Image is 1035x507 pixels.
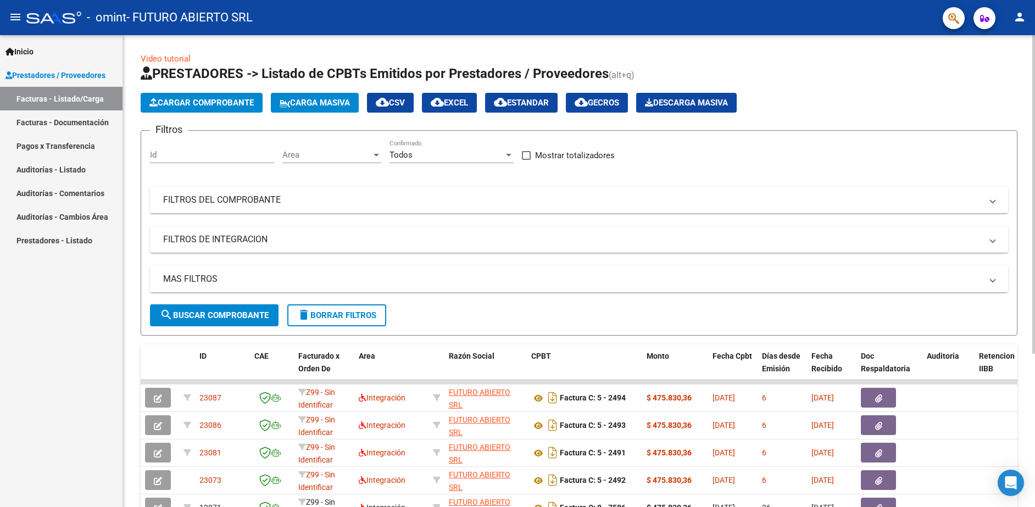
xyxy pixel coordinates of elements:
[150,122,188,137] h3: Filtros
[287,304,386,326] button: Borrar Filtros
[149,98,254,108] span: Cargar Comprobante
[422,93,477,113] button: EXCEL
[359,448,405,457] span: Integración
[762,421,766,430] span: 6
[546,389,560,406] i: Descargar documento
[546,444,560,461] i: Descargar documento
[298,443,335,464] span: Z99 - Sin Identificar
[494,98,549,108] span: Estandar
[298,388,335,409] span: Z99 - Sin Identificar
[609,70,635,80] span: (alt+q)
[811,476,834,484] span: [DATE]
[282,150,371,160] span: Area
[9,10,22,24] mat-icon: menu
[254,352,269,360] span: CAE
[560,421,626,430] strong: Factura C: 5 - 2493
[531,352,551,360] span: CPBT
[856,344,922,393] datatable-header-cell: Doc Respaldatoria
[975,344,1019,393] datatable-header-cell: Retencion IIBB
[449,352,494,360] span: Razón Social
[546,416,560,434] i: Descargar documento
[762,393,766,402] span: 6
[647,476,692,484] strong: $ 475.830,36
[163,233,982,246] mat-panel-title: FILTROS DE INTEGRACION
[354,344,429,393] datatable-header-cell: Area
[449,415,510,437] span: FUTURO ABIERTO SRL
[280,98,350,108] span: Carga Masiva
[762,476,766,484] span: 6
[87,5,126,30] span: - omint
[389,150,413,160] span: Todos
[250,344,294,393] datatable-header-cell: CAE
[294,344,354,393] datatable-header-cell: Facturado x Orden De
[811,421,834,430] span: [DATE]
[449,386,522,409] div: 33710223799
[449,443,510,464] span: FUTURO ABIERTO SRL
[762,448,766,457] span: 6
[1013,10,1026,24] mat-icon: person
[367,93,414,113] button: CSV
[560,449,626,458] strong: Factura C: 5 - 2491
[645,98,728,108] span: Descarga Masiva
[575,98,619,108] span: Gecros
[359,393,405,402] span: Integración
[449,441,522,464] div: 33710223799
[811,352,842,373] span: Fecha Recibido
[449,388,510,409] span: FUTURO ABIERTO SRL
[713,352,752,360] span: Fecha Cpbt
[566,93,628,113] button: Gecros
[449,470,510,492] span: FUTURO ABIERTO SRL
[575,96,588,109] mat-icon: cloud_download
[636,93,737,113] button: Descarga Masiva
[647,352,669,360] span: Monto
[647,448,692,457] strong: $ 475.830,36
[297,310,376,320] span: Borrar Filtros
[546,471,560,489] i: Descargar documento
[527,344,642,393] datatable-header-cell: CPBT
[298,415,335,437] span: Z99 - Sin Identificar
[376,98,405,108] span: CSV
[376,96,389,109] mat-icon: cloud_download
[163,194,982,206] mat-panel-title: FILTROS DEL COMPROBANTE
[195,344,250,393] datatable-header-cell: ID
[713,421,735,430] span: [DATE]
[811,393,834,402] span: [DATE]
[807,344,856,393] datatable-header-cell: Fecha Recibido
[5,69,105,81] span: Prestadores / Proveedores
[199,448,221,457] span: 23081
[150,187,1008,213] mat-expansion-panel-header: FILTROS DEL COMPROBANTE
[359,476,405,484] span: Integración
[922,344,975,393] datatable-header-cell: Auditoria
[647,421,692,430] strong: $ 475.830,36
[163,273,982,285] mat-panel-title: MAS FILTROS
[811,448,834,457] span: [DATE]
[449,469,522,492] div: 33710223799
[431,98,468,108] span: EXCEL
[431,96,444,109] mat-icon: cloud_download
[199,476,221,484] span: 23073
[5,46,34,58] span: Inicio
[449,414,522,437] div: 33710223799
[141,66,609,81] span: PRESTADORES -> Listado de CPBTs Emitidos por Prestadores / Proveedores
[535,149,615,162] span: Mostrar totalizadores
[713,448,735,457] span: [DATE]
[160,308,173,321] mat-icon: search
[713,476,735,484] span: [DATE]
[713,393,735,402] span: [DATE]
[271,93,359,113] button: Carga Masiva
[199,421,221,430] span: 23086
[150,226,1008,253] mat-expansion-panel-header: FILTROS DE INTEGRACION
[199,352,207,360] span: ID
[708,344,758,393] datatable-header-cell: Fecha Cpbt
[359,352,375,360] span: Area
[297,308,310,321] mat-icon: delete
[861,352,910,373] span: Doc Respaldatoria
[444,344,527,393] datatable-header-cell: Razón Social
[758,344,807,393] datatable-header-cell: Días desde Emisión
[141,54,191,64] a: Video tutorial
[560,476,626,485] strong: Factura C: 5 - 2492
[199,393,221,402] span: 23087
[141,93,263,113] button: Cargar Comprobante
[150,304,279,326] button: Buscar Comprobante
[160,310,269,320] span: Buscar Comprobante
